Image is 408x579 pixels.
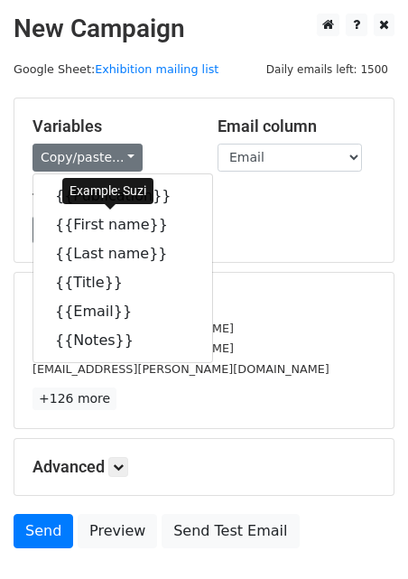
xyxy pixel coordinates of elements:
[33,239,212,268] a: {{Last name}}
[14,514,73,548] a: Send
[33,326,212,355] a: {{Notes}}
[14,14,394,44] h2: New Campaign
[32,457,376,477] h5: Advanced
[14,62,218,76] small: Google Sheet:
[33,182,212,210] a: {{Publication}}
[260,62,394,76] a: Daily emails left: 1500
[33,268,212,297] a: {{Title}}
[32,341,234,355] small: [EMAIL_ADDRESS][DOMAIN_NAME]
[95,62,218,76] a: Exhibition mailing list
[32,388,116,410] a: +126 more
[78,514,157,548] a: Preview
[32,144,143,172] a: Copy/paste...
[218,117,376,136] h5: Email column
[32,322,234,335] small: [EMAIL_ADDRESS][DOMAIN_NAME]
[162,514,299,548] a: Send Test Email
[32,117,190,136] h5: Variables
[32,362,329,376] small: [EMAIL_ADDRESS][PERSON_NAME][DOMAIN_NAME]
[318,492,408,579] iframe: Chat Widget
[33,297,212,326] a: {{Email}}
[260,60,394,79] span: Daily emails left: 1500
[33,210,212,239] a: {{First name}}
[62,178,153,204] div: Example: Suzi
